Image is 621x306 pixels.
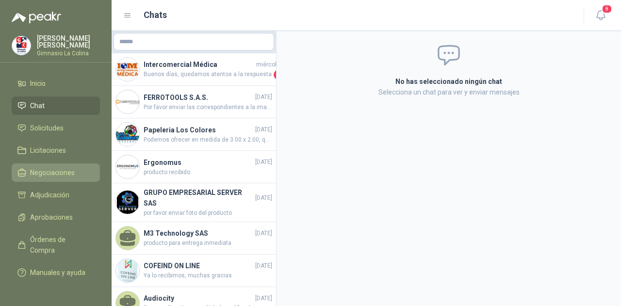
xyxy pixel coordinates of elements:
img: Company Logo [116,155,139,178]
h4: Ergonomus [144,157,253,168]
span: [DATE] [255,193,272,203]
button: 8 [592,7,609,24]
a: Company LogoIntercomercial MédicamiércolesBuenos días, quedamos atentos a la respuesta1 [112,53,276,86]
span: [DATE] [255,125,272,134]
span: Manuales y ayuda [30,267,85,278]
h1: Chats [144,8,167,22]
a: Adjudicación [12,186,100,204]
span: Aprobaciones [30,212,73,223]
h4: COFEIND ON LINE [144,260,253,271]
a: Órdenes de Compra [12,230,100,259]
a: Aprobaciones [12,208,100,226]
span: Buenos días, quedamos atentos a la respuesta [144,70,272,80]
span: 8 [602,4,612,14]
span: Licitaciones [30,145,66,156]
a: Company LogoPapeleria Los Colores[DATE]Podemos ofrecer en medida de 3.00 x 2.00, quedamos atentos... [112,118,276,151]
span: Por favor enviar las correspondientes a la imagen WhatsApp Image [DATE] 1.03.20 PM.jpeg [144,103,272,112]
a: Company LogoErgonomus[DATE]producto recibido [112,151,276,183]
span: Inicio [30,78,46,89]
span: [DATE] [255,158,272,167]
a: Company LogoCOFEIND ON LINE[DATE]Ya lo recibimos, muchas gracias [112,255,276,287]
span: por favor enviar foto del producto [144,209,272,218]
span: [DATE] [255,294,272,303]
p: Selecciona un chat para ver y enviar mensajes [288,87,609,97]
h4: M3 Technology SAS [144,228,253,239]
span: [DATE] [255,93,272,102]
a: M3 Technology SAS[DATE]producto para entrega inmediata [112,222,276,255]
span: [DATE] [255,229,272,238]
p: [PERSON_NAME] [PERSON_NAME] [37,35,100,48]
a: Licitaciones [12,141,100,160]
a: Solicitudes [12,119,100,137]
span: Adjudicación [30,190,69,200]
h4: FERROTOOLS S.A.S. [144,92,253,103]
a: Manuales y ayuda [12,263,100,282]
h4: GRUPO EMPRESARIAL SERVER SAS [144,187,253,209]
img: Company Logo [116,259,139,282]
p: Gimnasio La Colina [37,50,100,56]
h4: Audiocity [144,293,253,304]
span: [DATE] [255,261,272,271]
span: Chat [30,100,45,111]
h4: Intercomercial Médica [144,59,254,70]
span: Podemos ofrecer en medida de 3.00 x 2.00, quedamos atentos para cargar precio [144,135,272,145]
img: Company Logo [116,58,139,81]
a: Negociaciones [12,163,100,182]
a: Company LogoGRUPO EMPRESARIAL SERVER SAS[DATE]por favor enviar foto del producto [112,183,276,222]
span: 1 [274,70,283,80]
span: Ya lo recibimos, muchas gracias [144,271,272,280]
a: Inicio [12,74,100,93]
a: Chat [12,97,100,115]
span: producto para entrega inmediata [144,239,272,248]
span: Órdenes de Compra [30,234,91,256]
span: Negociaciones [30,167,75,178]
img: Company Logo [116,123,139,146]
span: producto recibido [144,168,272,177]
img: Company Logo [116,90,139,113]
span: miércoles [256,60,283,69]
a: Company LogoFERROTOOLS S.A.S.[DATE]Por favor enviar las correspondientes a la imagen WhatsApp Ima... [112,86,276,118]
h2: No has seleccionado ningún chat [288,76,609,87]
img: Company Logo [116,191,139,214]
span: Solicitudes [30,123,64,133]
img: Logo peakr [12,12,61,23]
img: Company Logo [12,36,31,55]
h4: Papeleria Los Colores [144,125,253,135]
